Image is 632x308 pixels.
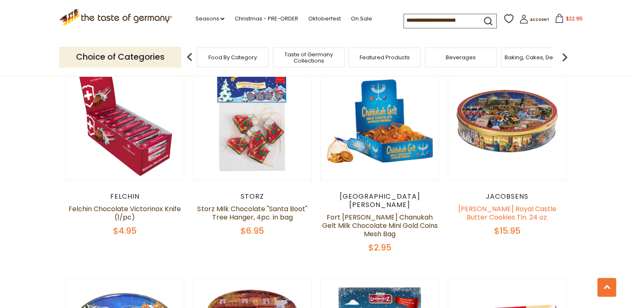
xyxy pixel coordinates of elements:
span: $2.95 [368,242,391,253]
a: Baking, Cakes, Desserts [505,54,569,61]
img: previous arrow [181,49,198,66]
a: Taste of Germany Collections [275,51,342,64]
a: [PERSON_NAME] Royal Castle Butter Cookies Tin. 24 oz. [458,204,556,222]
a: Storz Milk Chocolate "Santa Boot" Tree Hanger, 4pc. in bag [197,204,307,222]
div: Storz [193,192,312,201]
a: Account [519,15,549,27]
a: Featured Products [360,54,410,61]
div: Jacobsens [448,192,567,201]
p: Choice of Categories [59,47,181,67]
a: Christmas - PRE-ORDER [234,14,298,23]
a: Food By Category [208,54,257,61]
img: Storz Milk Chocolate "Santa Boot" Tree Hanger, 4pc. in bag [193,62,312,180]
button: $22.95 [551,14,586,26]
img: Jacobsens Royal Castle Butter Cookies Tin. 24 oz. [448,62,566,180]
a: Fort [PERSON_NAME] Chanukah Gelt Milk Chocolate Mini Gold Coins Mesh Bag [322,212,438,239]
span: Account [530,18,549,22]
img: Fort Knox Chanukah Gelt Milk Chocolate Mini Gold Coins Mesh Bag [321,62,439,180]
a: On Sale [350,14,372,23]
a: Felchin Chocolate Victorinox Knife (1/pc) [69,204,181,222]
span: $6.95 [241,225,264,237]
span: $4.95 [113,225,137,237]
a: Oktoberfest [308,14,340,23]
a: Beverages [446,54,476,61]
img: Felchin Chocolate Victorinox Knife (1/pc) [66,62,184,180]
span: $22.95 [566,15,582,22]
div: [GEOGRAPHIC_DATA][PERSON_NAME] [320,192,439,209]
span: $15.95 [494,225,520,237]
div: Felchin [66,192,185,201]
a: Seasons [195,14,224,23]
img: next arrow [556,49,573,66]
